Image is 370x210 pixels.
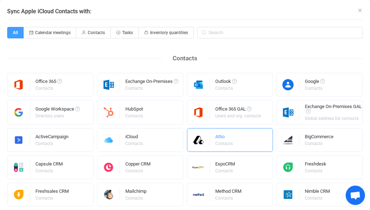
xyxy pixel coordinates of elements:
img: capsule.png [8,161,30,173]
div: Contacts [35,169,62,173]
div: HubSpot [125,107,144,114]
img: exchange.png [277,106,299,118]
div: Attio [215,134,234,141]
div: Contacts [215,196,240,200]
div: Global address list contacts [305,116,361,121]
img: hubspot.png [97,106,120,118]
div: Open chat [346,186,365,205]
div: Users and org. contacts [215,114,261,118]
img: google-workspace.png [8,106,30,118]
img: big-commerce.png [277,134,299,146]
div: Capsule CRM [35,162,63,169]
img: google-contacts.png [277,79,299,91]
div: Outlook [215,79,237,86]
div: Contacts [125,141,143,146]
img: activecampaign.png [8,134,30,146]
div: Contacts [305,86,324,90]
img: freshdesk.png [277,161,299,173]
div: Contacts [305,169,325,173]
div: Contacts [125,86,177,90]
div: Contacts [35,141,67,146]
div: Contacts [215,141,233,146]
div: iCloud [125,134,144,141]
div: Contacts [125,196,145,200]
img: exchange.png [97,79,120,91]
div: Freshdesk [305,162,326,169]
img: icloud.png [97,134,120,146]
div: EspoCRM [215,162,235,169]
div: BigCommerce [305,134,333,141]
div: Freshsales CRM [35,189,69,196]
img: microsoft365.png [187,106,210,118]
img: nimble.png [277,188,299,201]
div: Exchange On-Premises [125,79,178,86]
img: microsoft365.png [8,79,30,91]
div: Directory users [35,114,79,118]
div: Contacts [35,86,61,90]
img: methodcrm.png [187,188,210,201]
img: freshsales.png [8,188,30,201]
div: Contacts [215,86,236,90]
img: copper.png [97,161,120,173]
div: ActiveCampaign [35,134,68,141]
div: Contacts [125,114,143,118]
img: attio.png [187,134,210,146]
div: Office 365 GAL [215,107,262,114]
img: outlook.png [187,79,210,91]
div: Google Workspace [35,107,80,114]
div: Office 365 [35,79,62,86]
div: Contacts [305,141,332,146]
div: Contacts [162,53,208,64]
div: Mailchimp [125,189,146,196]
img: espo-crm.png [187,161,210,173]
div: Google [305,79,325,86]
div: Copper CRM [125,162,150,169]
div: Contacts [125,169,149,173]
div: Contacts [215,169,234,173]
div: Contacts [305,196,329,200]
img: mailchimp.png [97,188,120,201]
button: Close [357,7,363,14]
div: Nimble CRM [305,189,330,196]
div: Contacts [35,196,68,200]
div: Method CRM [215,189,241,196]
input: Search [197,27,363,38]
span: Sync Apple iCloud Contacts with: [7,8,91,15]
div: Exchange On-Premises GAL [305,104,362,116]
